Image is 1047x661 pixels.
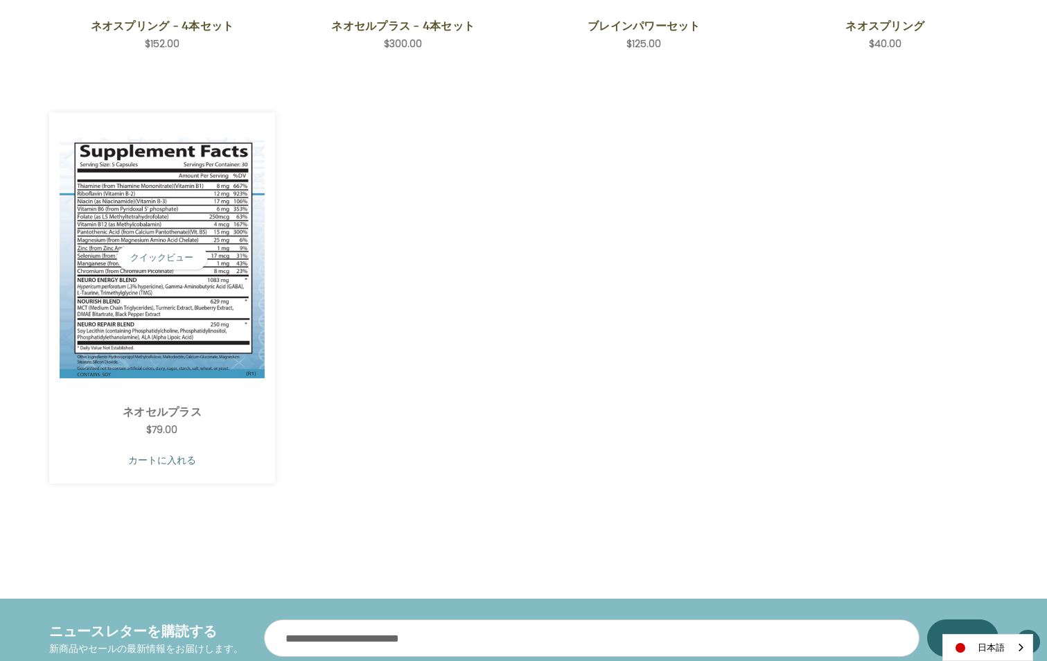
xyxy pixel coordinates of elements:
[49,621,243,642] h4: ニュースレターを購読する
[146,423,177,437] span: $79.00
[549,17,739,34] a: ブレインパワーセット
[943,635,1032,660] a: 日本語
[790,17,980,34] a: ネオスプリング
[384,37,422,51] span: $300.00
[145,37,179,51] span: $152.00
[942,634,1033,661] aside: Language selected: 日本語
[626,37,661,51] span: $125.00
[869,37,901,51] span: $40.00
[60,447,265,473] a: カートに入れる
[308,17,498,34] a: ネオセルプラス - 4本セット
[67,17,257,34] a: ネオスプリング - 4本セット
[60,123,265,394] a: NeoCell Plus,$79.00
[116,246,207,270] button: クイックビュー
[49,642,243,656] p: 新商品やセールの最新情報をお届けします。
[67,403,257,420] a: ネオセルプラス
[942,634,1033,661] div: Language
